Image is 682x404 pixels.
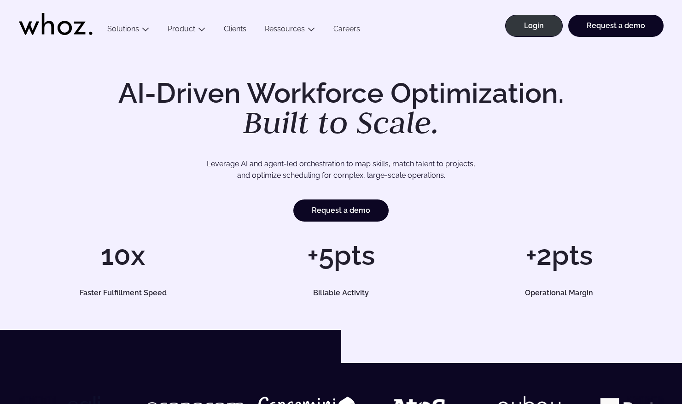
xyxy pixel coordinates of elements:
[256,24,324,37] button: Ressources
[19,241,227,269] h1: 10x
[455,241,663,269] h1: +2pts
[29,289,217,297] h5: Faster Fulfillment Speed
[168,24,195,33] a: Product
[265,24,305,33] a: Ressources
[243,102,439,142] em: Built to Scale.
[158,24,215,37] button: Product
[215,24,256,37] a: Clients
[324,24,369,37] a: Careers
[465,289,653,297] h5: Operational Margin
[105,79,577,138] h1: AI-Driven Workforce Optimization.
[237,241,445,269] h1: +5pts
[51,158,631,182] p: Leverage AI and agent-led orchestration to map skills, match talent to projects, and optimize sch...
[568,15,664,37] a: Request a demo
[98,24,158,37] button: Solutions
[247,289,435,297] h5: Billable Activity
[505,15,563,37] a: Login
[293,199,389,222] a: Request a demo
